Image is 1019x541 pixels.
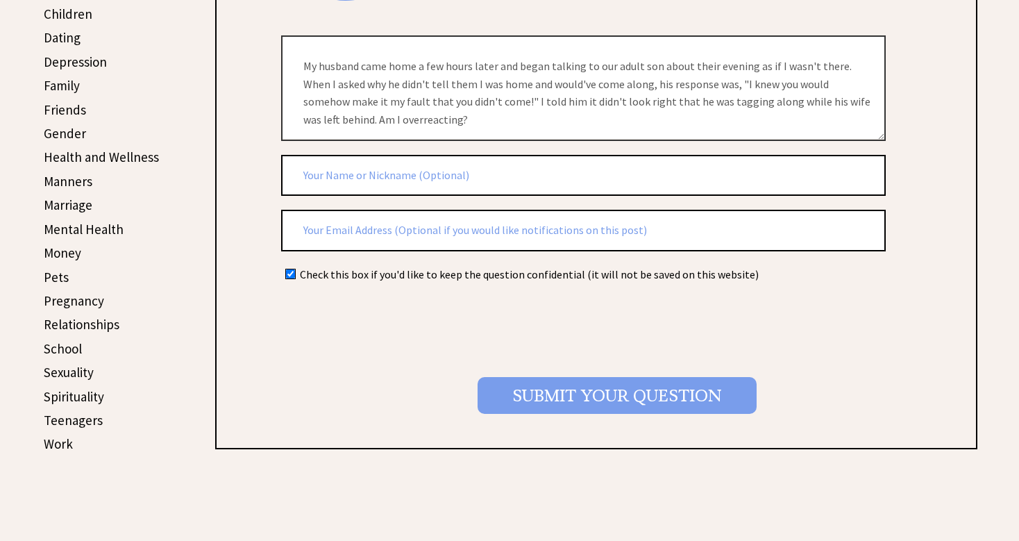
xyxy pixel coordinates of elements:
[281,210,886,251] input: Your Email Address (Optional if you would like notifications on this post)
[44,53,107,70] a: Depression
[281,155,886,197] input: Your Name or Nickname (Optional)
[44,269,69,285] a: Pets
[44,388,104,405] a: Spirituality
[44,173,92,190] a: Manners
[44,125,86,142] a: Gender
[44,6,92,22] a: Children
[44,412,103,428] a: Teenagers
[44,316,119,333] a: Relationships
[44,340,82,357] a: School
[44,364,94,381] a: Sexuality
[44,221,124,238] a: Mental Health
[44,292,104,309] a: Pregnancy
[478,377,757,414] input: Submit your Question
[44,29,81,46] a: Dating
[44,244,81,261] a: Money
[44,197,92,213] a: Marriage
[44,77,80,94] a: Family
[44,435,73,452] a: Work
[299,267,759,282] td: Check this box if you'd like to keep the question confidential (it will not be saved on this webs...
[44,101,86,118] a: Friends
[44,149,159,165] a: Health and Wellness
[281,299,492,353] iframe: reCAPTCHA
